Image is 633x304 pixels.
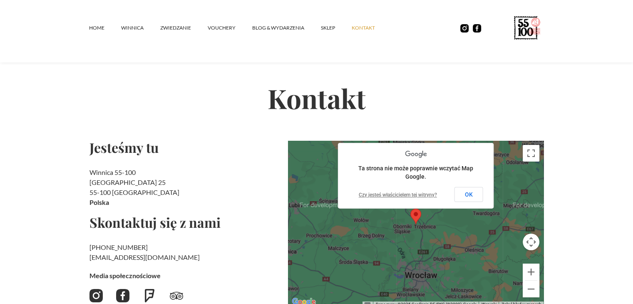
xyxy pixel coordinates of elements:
a: SKLEP [321,15,352,40]
button: Powiększ [523,264,539,280]
h2: Skontaktuj się z nami [89,216,281,229]
button: Włącz widok pełnoekranowy [523,145,539,162]
a: Blog & Wydarzenia [252,15,321,40]
a: kontakt [352,15,392,40]
a: [PHONE_NUMBER] [89,243,148,251]
a: [EMAIL_ADDRESS][DOMAIN_NAME] [89,253,200,261]
a: vouchery [208,15,252,40]
strong: Media społecznościowe [89,272,161,279]
button: Sterowanie kamerą na mapie [523,234,539,250]
button: Pomniejsz [523,281,539,297]
a: Home [89,15,121,40]
h2: Jesteśmy tu [89,141,281,154]
a: Czy jesteś właścicielem tej witryny? [359,192,437,198]
span: Ta strona nie może poprawnie wczytać Map Google. [358,165,473,180]
h2: ‍ [89,242,281,262]
div: Map pin [410,209,421,224]
h2: Kontakt [89,55,544,141]
strong: Polska [89,198,109,206]
a: ZWIEDZANIE [160,15,208,40]
a: winnica [121,15,160,40]
h2: Winnica 55-100 [GEOGRAPHIC_DATA] 25 55-100 [GEOGRAPHIC_DATA] [89,167,281,207]
button: OK [454,187,483,202]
